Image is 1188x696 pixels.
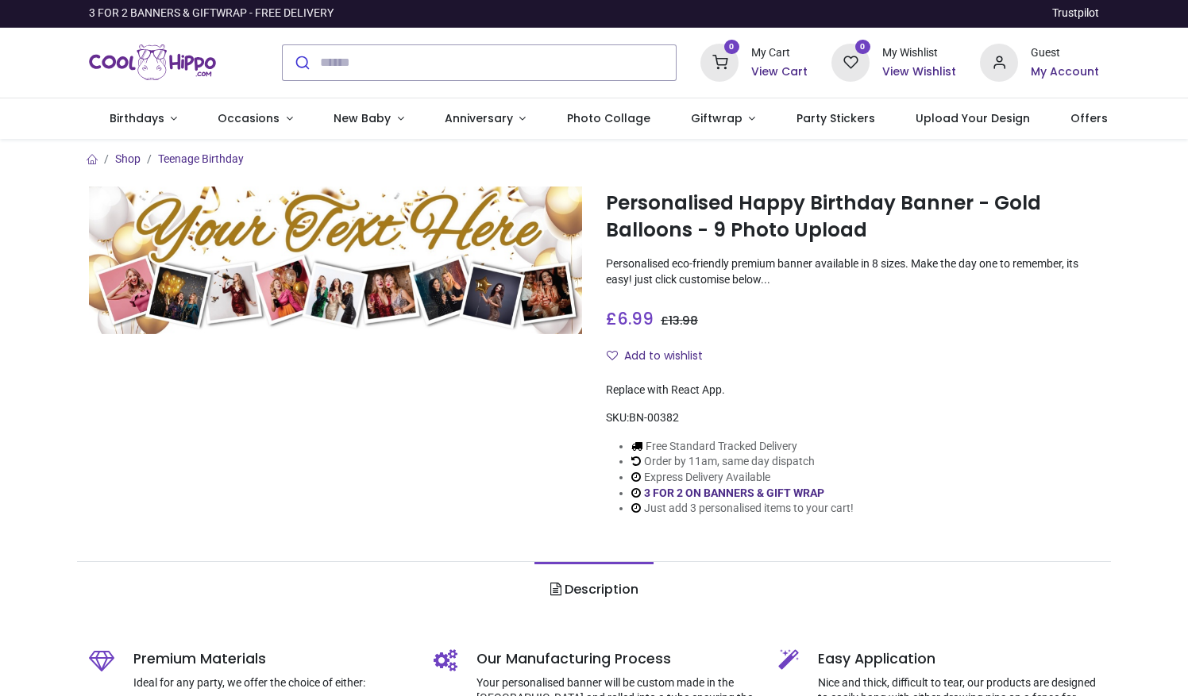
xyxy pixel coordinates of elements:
[334,110,391,126] span: New Baby
[617,307,654,330] span: 6.99
[283,45,320,80] button: Submit
[644,486,824,499] a: 3 FOR 2 ON BANNERS & GIFT WRAP
[1070,110,1108,126] span: Offers
[1031,45,1099,61] div: Guest
[607,350,618,361] i: Add to wishlist
[882,64,956,80] a: View Wishlist
[89,40,216,85] img: Cool Hippo
[133,675,410,691] p: Ideal for any party, we offer the choice of either:
[89,186,582,334] img: Personalised Happy Birthday Banner - Gold Balloons - 9 Photo Upload
[110,110,164,126] span: Birthdays
[670,98,776,140] a: Giftwrap
[606,410,1099,426] div: SKU:
[198,98,314,140] a: Occasions
[89,6,334,21] div: 3 FOR 2 BANNERS & GIFTWRAP - FREE DELIVERY
[606,383,1099,398] div: Replace with React App.
[218,110,280,126] span: Occasions
[818,649,1099,669] h5: Easy Application
[1031,64,1099,80] a: My Account
[115,152,141,165] a: Shop
[631,439,854,455] li: Free Standard Tracked Delivery
[691,110,742,126] span: Giftwrap
[476,649,754,669] h5: Our Manufacturing Process
[534,562,653,617] a: Description
[855,40,870,55] sup: 0
[567,110,650,126] span: Photo Collage
[89,98,198,140] a: Birthdays
[661,313,698,329] span: £
[133,649,410,669] h5: Premium Materials
[606,343,716,370] button: Add to wishlistAdd to wishlist
[631,501,854,517] li: Just add 3 personalised items to your cart!
[882,45,956,61] div: My Wishlist
[724,40,739,55] sup: 0
[700,55,739,67] a: 0
[751,64,808,80] a: View Cart
[831,55,870,67] a: 0
[796,110,875,126] span: Party Stickers
[606,256,1099,287] p: Personalised eco-friendly premium banner available in 8 sizes. Make the day one to remember, its ...
[445,110,513,126] span: Anniversary
[424,98,546,140] a: Anniversary
[606,307,654,330] span: £
[89,40,216,85] a: Logo of Cool Hippo
[751,45,808,61] div: My Cart
[631,454,854,470] li: Order by 11am, same day dispatch
[669,313,698,329] span: 13.98
[606,190,1099,244] h1: Personalised Happy Birthday Banner - Gold Balloons - 9 Photo Upload
[158,152,244,165] a: Teenage Birthday
[916,110,1030,126] span: Upload Your Design
[631,470,854,486] li: Express Delivery Available
[314,98,425,140] a: New Baby
[629,411,679,424] span: BN-00382
[1052,6,1099,21] a: Trustpilot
